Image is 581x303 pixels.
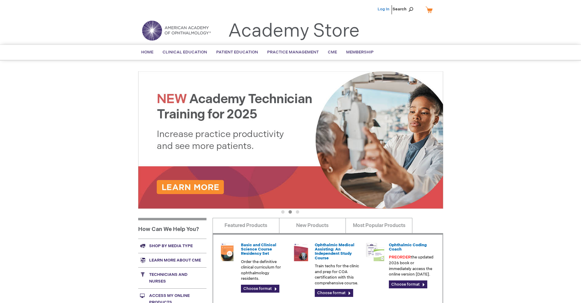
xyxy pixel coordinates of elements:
a: CME [323,45,342,60]
button: 2 of 3 [289,210,292,214]
a: New Products [279,218,346,233]
span: Search [393,3,416,15]
a: Practice Management [263,45,323,60]
a: Clinical Education [158,45,212,60]
a: Shop by media type [138,239,206,253]
a: Featured Products [213,218,279,233]
img: 0219007u_51.png [292,243,310,261]
a: Choose format [241,285,279,293]
h1: How Can We Help You? [138,218,206,239]
a: Patient Education [212,45,263,60]
span: Practice Management [267,50,319,55]
span: Patient Education [216,50,258,55]
a: Ophthalmic Medical Assisting: An Independent Study Course [315,243,354,261]
a: Membership [342,45,378,60]
a: Choose format [315,289,353,297]
a: Basic and Clinical Science Course Residency Set [241,243,276,256]
a: Technicians and nurses [138,267,206,288]
span: Home [141,50,153,55]
button: 1 of 3 [281,210,285,214]
font: PREORDER [389,255,411,260]
img: 02850963u_47.png [218,243,236,261]
a: Learn more about CME [138,253,206,267]
a: Choose format [389,280,427,288]
p: the updated 2026 book or immediately access the online version [DATE]. [389,254,435,277]
a: Most Popular Products [346,218,412,233]
button: 3 of 3 [296,210,299,214]
p: Order the definitive clinical curriculum for ophthalmology residents. [241,259,287,282]
img: CODNGU.png [366,243,384,261]
span: Membership [346,50,374,55]
p: Train techs for the clinic and prep for COA certification with this comprehensive course. [315,263,361,286]
a: Log In [378,7,389,12]
span: CME [328,50,337,55]
a: Academy Store [228,20,360,42]
a: Ophthalmic Coding Coach [389,243,427,252]
span: Clinical Education [163,50,207,55]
